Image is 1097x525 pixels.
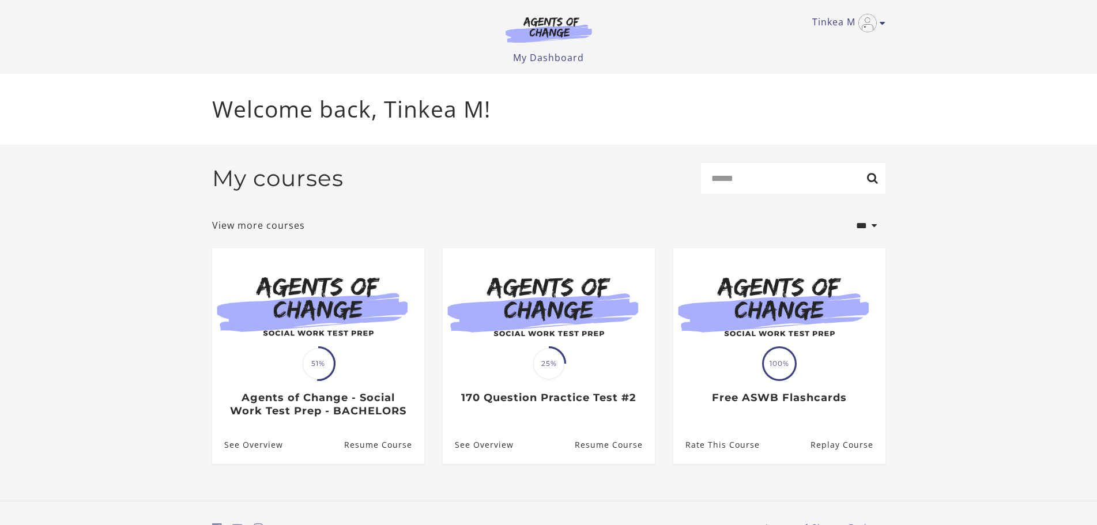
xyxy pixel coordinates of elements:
[493,16,604,43] img: Agents of Change Logo
[533,348,564,379] span: 25%
[344,426,424,464] a: Agents of Change - Social Work Test Prep - BACHELORS: Resume Course
[212,218,305,232] a: View more courses
[673,426,760,464] a: Free ASWB Flashcards: Rate This Course
[443,426,514,464] a: 170 Question Practice Test #2: See Overview
[764,348,795,379] span: 100%
[303,348,334,379] span: 51%
[212,92,885,126] p: Welcome back, Tinkea M!
[574,426,654,464] a: 170 Question Practice Test #2: Resume Course
[212,426,283,464] a: Agents of Change - Social Work Test Prep - BACHELORS: See Overview
[212,165,344,192] h2: My courses
[513,51,584,64] a: My Dashboard
[810,426,885,464] a: Free ASWB Flashcards: Resume Course
[455,391,642,405] h3: 170 Question Practice Test #2
[224,391,412,417] h3: Agents of Change - Social Work Test Prep - BACHELORS
[812,14,880,32] a: Toggle menu
[685,391,873,405] h3: Free ASWB Flashcards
